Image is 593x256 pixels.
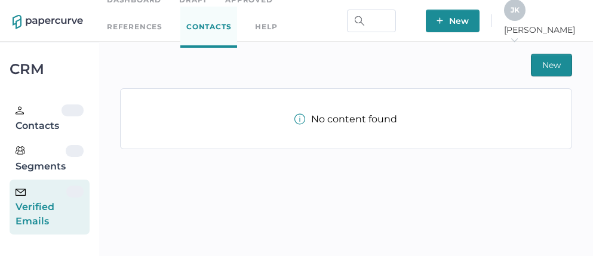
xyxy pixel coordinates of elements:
img: search.bf03fe8b.svg [355,16,364,26]
a: Contacts [180,7,237,48]
button: New [426,10,480,32]
img: plus-white.e19ec114.svg [437,17,443,24]
img: info-tooltip-active.a952ecf1.svg [294,113,305,125]
button: New [531,54,572,76]
a: References [107,20,162,33]
span: New [437,10,469,32]
div: Segments [16,145,66,174]
img: papercurve-logo-colour.7244d18c.svg [13,15,83,29]
input: Search Workspace [347,10,396,32]
div: CRM [10,64,90,75]
div: help [255,20,277,33]
span: J K [511,5,520,14]
img: person.20a629c4.svg [16,106,24,115]
div: No content found [294,113,397,125]
span: New [542,54,561,76]
img: email-icon-black.c777dcea.svg [16,189,26,196]
div: Contacts [16,104,62,133]
div: Verified Emails [16,186,66,229]
img: segments.b9481e3d.svg [16,146,25,155]
i: arrow_right [510,36,518,44]
span: [PERSON_NAME] [504,24,580,46]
